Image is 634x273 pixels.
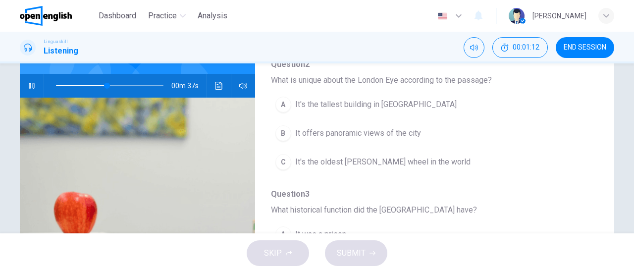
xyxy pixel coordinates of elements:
span: Practice [148,10,177,22]
button: BIt offers panoramic views of the city [271,121,547,146]
span: 00:01:12 [513,44,539,52]
button: 00:01:12 [492,37,548,58]
button: Click to see the audio transcription [211,74,227,98]
span: It's the oldest [PERSON_NAME] wheel in the world [295,156,471,168]
button: Dashboard [95,7,140,25]
img: OpenEnglish logo [20,6,72,26]
img: Profile picture [509,8,525,24]
div: A [275,226,291,242]
button: CIt's the oldest [PERSON_NAME] wheel in the world [271,150,547,174]
button: Practice [144,7,190,25]
span: END SESSION [564,44,606,52]
a: OpenEnglish logo [20,6,95,26]
span: It offers panoramic views of the city [295,127,421,139]
div: A [275,97,291,112]
button: Analysis [194,7,231,25]
img: en [436,12,449,20]
div: B [275,125,291,141]
span: Analysis [198,10,227,22]
span: Question 2 [271,58,582,70]
span: Question 3 [271,188,582,200]
div: C [275,154,291,170]
button: AIt's the tallest building in [GEOGRAPHIC_DATA] [271,92,547,117]
button: END SESSION [556,37,614,58]
div: Hide [492,37,548,58]
h1: Listening [44,45,78,57]
div: Mute [464,37,484,58]
span: What is unique about the London Eye according to the passage? [271,74,582,86]
button: AIt was a prison [271,222,547,247]
span: It's the tallest building in [GEOGRAPHIC_DATA] [295,99,457,110]
div: [PERSON_NAME] [532,10,586,22]
span: Dashboard [99,10,136,22]
span: Linguaskill [44,38,68,45]
span: 00m 37s [171,74,207,98]
span: It was a prison [295,228,346,240]
span: What historical function did the [GEOGRAPHIC_DATA] have? [271,204,582,216]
